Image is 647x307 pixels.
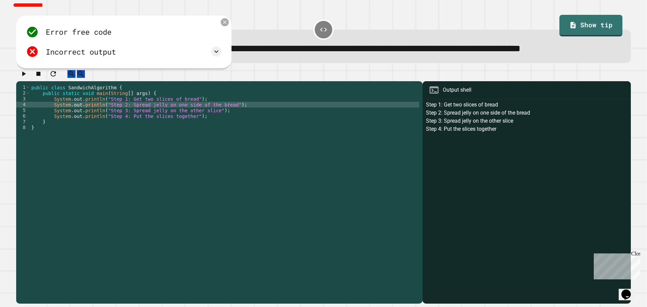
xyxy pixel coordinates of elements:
[16,108,30,113] div: 5
[16,113,30,119] div: 6
[46,46,116,57] div: Incorrect output
[591,251,640,279] iframe: chat widget
[16,85,30,90] div: 1
[426,101,627,304] div: Step 1: Get two slices of bread Step 2: Spread jelly on one side of the bread Step 3: Spread jell...
[16,125,30,130] div: 8
[26,85,30,90] span: Toggle code folding, rows 1 through 8
[3,3,47,43] div: Chat with us now!Close
[443,86,471,94] div: Output shell
[26,90,30,96] span: Toggle code folding, rows 2 through 7
[16,119,30,125] div: 7
[16,90,30,96] div: 2
[16,96,30,102] div: 3
[559,15,622,36] a: Show tip
[46,26,112,37] div: Error free code
[619,280,640,300] iframe: chat widget
[16,102,30,108] div: 4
